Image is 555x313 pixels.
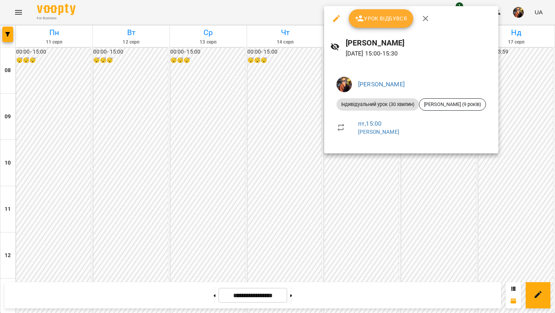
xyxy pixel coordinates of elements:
[336,101,419,108] span: Індивідуальний урок (30 хвилин)
[419,101,486,108] span: [PERSON_NAME] (9 років)
[355,14,407,23] span: Урок відбувся
[358,81,405,88] a: [PERSON_NAME]
[346,49,492,58] p: [DATE] 15:00 - 15:30
[349,9,414,28] button: Урок відбувся
[346,37,492,49] h6: [PERSON_NAME]
[358,129,399,135] a: [PERSON_NAME]
[336,77,352,92] img: 64c67bdf17accf7feec17070992476f4.jpg
[419,98,486,111] div: [PERSON_NAME] (9 років)
[358,120,382,127] a: пт , 15:00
